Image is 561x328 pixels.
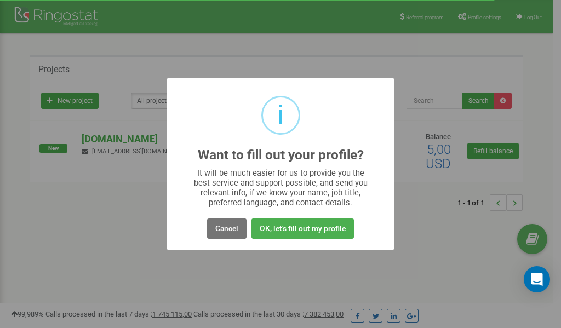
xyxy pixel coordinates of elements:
[524,266,550,292] div: Open Intercom Messenger
[188,168,373,208] div: It will be much easier for us to provide you the best service and support possible, and send you ...
[207,218,247,239] button: Cancel
[277,97,284,133] div: i
[251,218,354,239] button: OK, let's fill out my profile
[198,148,364,163] h2: Want to fill out your profile?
